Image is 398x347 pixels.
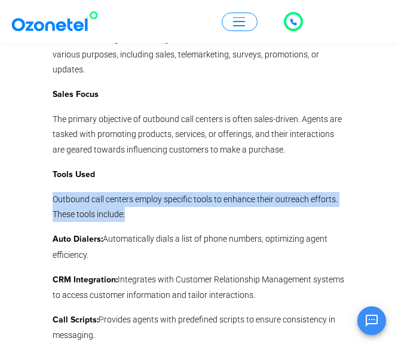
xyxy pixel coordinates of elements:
p: Provides agents with predefined scripts to ensure consistency in messaging. [53,312,345,343]
strong: Tools Used [53,171,95,179]
p: The primary objective of outbound call centers is often sales-driven. Agents are tasked with prom... [53,112,345,157]
p: Integrates with Customer Relationship Management systems to access customer information and tailo... [53,272,345,303]
p: Unlike inbound call centers, where customers initiate calls, outbound call centers involve agents... [53,17,345,77]
strong: Auto Dialers: [53,235,103,243]
p: Outbound call centers employ specific tools to enhance their outreach efforts. These tools include: [53,192,345,222]
p: Automatically dials a list of phone numbers, optimizing agent efficiency. [53,232,345,262]
button: Open chat [357,306,386,335]
strong: Call Scripts: [53,316,99,324]
strong: Sales Focus [53,90,99,99]
strong: CRM Integration: [53,276,118,284]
